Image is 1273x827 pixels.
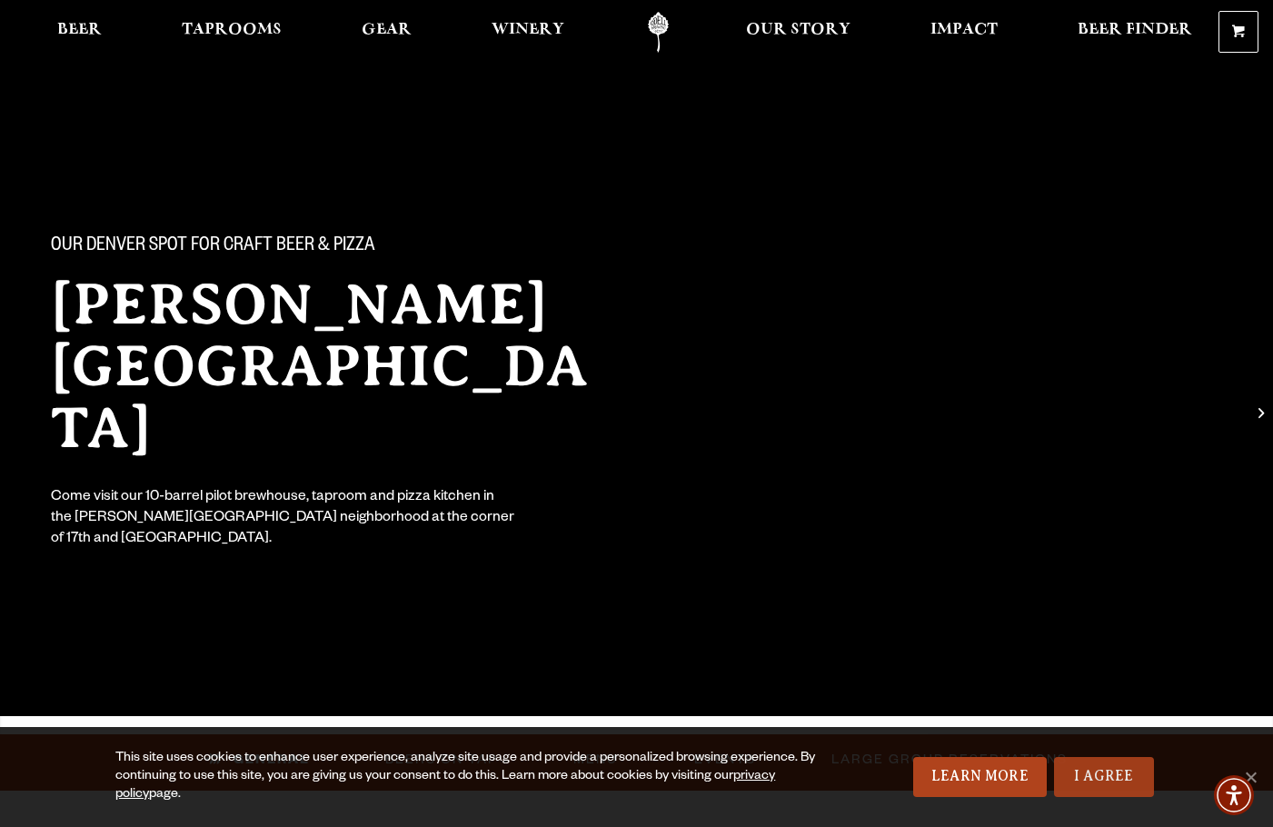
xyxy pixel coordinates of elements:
a: I Agree [1054,757,1154,797]
span: Winery [492,23,564,37]
a: Odell Home [624,12,692,53]
span: Taprooms [182,23,282,37]
span: Beer Finder [1078,23,1192,37]
span: Our Denver spot for craft beer & pizza [51,235,375,259]
a: Taprooms [170,12,293,53]
h2: [PERSON_NAME][GEOGRAPHIC_DATA] [51,274,618,459]
div: This site uses cookies to enhance user experience, analyze site usage and provide a personalized ... [115,750,825,804]
a: Beer Finder [1066,12,1204,53]
a: Winery [480,12,576,53]
a: Gear [350,12,423,53]
a: Beer [45,12,114,53]
div: Come visit our 10-barrel pilot brewhouse, taproom and pizza kitchen in the [PERSON_NAME][GEOGRAPH... [51,488,516,551]
span: Beer [57,23,102,37]
a: Impact [919,12,1009,53]
a: Learn More [913,757,1047,797]
div: Accessibility Menu [1214,775,1254,815]
span: Impact [930,23,998,37]
a: Our Story [734,12,862,53]
span: Gear [362,23,412,37]
span: Our Story [746,23,850,37]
